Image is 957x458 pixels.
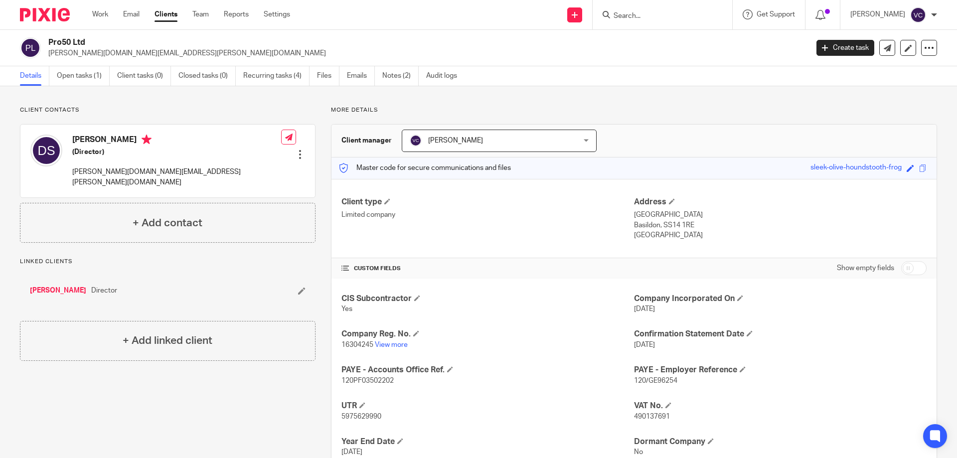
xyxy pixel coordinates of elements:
h4: Company Incorporated On [634,294,927,304]
p: Linked clients [20,258,316,266]
a: Notes (2) [382,66,419,86]
h4: Year End Date [341,437,634,447]
p: Client contacts [20,106,316,114]
a: Create task [816,40,874,56]
p: Master code for secure communications and files [339,163,511,173]
a: Audit logs [426,66,465,86]
span: No [634,449,643,456]
p: [PERSON_NAME] [850,9,905,19]
img: Pixie [20,8,70,21]
span: 120/GE96254 [634,377,677,384]
a: Emails [347,66,375,86]
h4: UTR [341,401,634,411]
h4: CIS Subcontractor [341,294,634,304]
h4: PAYE - Employer Reference [634,365,927,375]
h4: VAT No. [634,401,927,411]
a: Reports [224,9,249,19]
span: 490137691 [634,413,670,420]
a: Closed tasks (0) [178,66,236,86]
span: 5975629990 [341,413,381,420]
a: [PERSON_NAME] [30,286,86,296]
span: 16304245 [341,341,373,348]
p: Limited company [341,210,634,220]
img: svg%3E [20,37,41,58]
span: Get Support [757,11,795,18]
input: Search [613,12,702,21]
h4: + Add contact [133,215,202,231]
img: svg%3E [30,135,62,166]
p: [GEOGRAPHIC_DATA] [634,230,927,240]
img: svg%3E [910,7,926,23]
img: svg%3E [410,135,422,147]
h4: [PERSON_NAME] [72,135,281,147]
span: Yes [341,305,352,312]
span: [PERSON_NAME] [428,137,483,144]
a: View more [375,341,408,348]
a: Recurring tasks (4) [243,66,310,86]
span: 120PF03502202 [341,377,394,384]
a: Settings [264,9,290,19]
i: Primary [142,135,152,145]
a: Team [192,9,209,19]
p: [GEOGRAPHIC_DATA] [634,210,927,220]
p: [PERSON_NAME][DOMAIN_NAME][EMAIL_ADDRESS][PERSON_NAME][DOMAIN_NAME] [72,167,281,187]
h4: Address [634,197,927,207]
h2: Pro50 Ltd [48,37,651,48]
h3: Client manager [341,136,392,146]
h4: Dormant Company [634,437,927,447]
h5: (Director) [72,147,281,157]
a: Open tasks (1) [57,66,110,86]
h4: Client type [341,197,634,207]
span: [DATE] [634,305,655,312]
p: [PERSON_NAME][DOMAIN_NAME][EMAIL_ADDRESS][PERSON_NAME][DOMAIN_NAME] [48,48,801,58]
p: More details [331,106,937,114]
h4: Confirmation Statement Date [634,329,927,339]
p: Basildon, SS14 1RE [634,220,927,230]
a: Clients [155,9,177,19]
h4: CUSTOM FIELDS [341,265,634,273]
h4: PAYE - Accounts Office Ref. [341,365,634,375]
a: Email [123,9,140,19]
a: Client tasks (0) [117,66,171,86]
span: [DATE] [634,341,655,348]
label: Show empty fields [837,263,894,273]
span: [DATE] [341,449,362,456]
a: Files [317,66,339,86]
div: sleek-olive-houndstooth-frog [810,162,902,174]
h4: + Add linked client [123,333,212,348]
span: Director [91,286,117,296]
a: Work [92,9,108,19]
a: Details [20,66,49,86]
h4: Company Reg. No. [341,329,634,339]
